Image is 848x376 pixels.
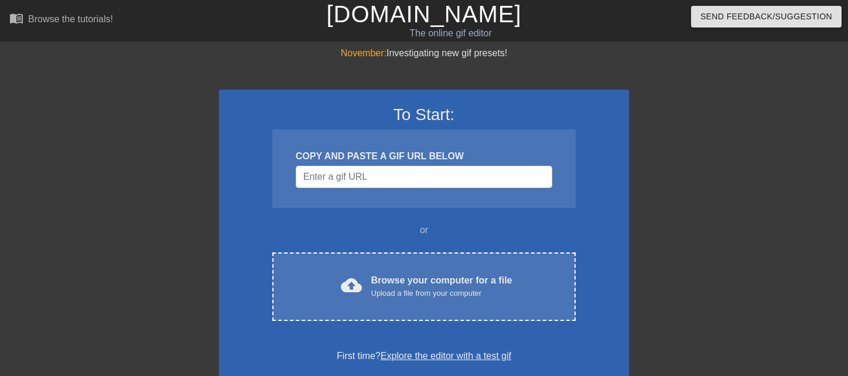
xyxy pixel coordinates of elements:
[296,149,552,163] div: COPY AND PASTE A GIF URL BELOW
[371,274,512,299] div: Browse your computer for a file
[381,351,511,361] a: Explore the editor with a test gif
[326,1,521,27] a: [DOMAIN_NAME]
[9,11,23,25] span: menu_book
[691,6,842,28] button: Send Feedback/Suggestion
[234,105,614,125] h3: To Start:
[341,275,362,296] span: cloud_upload
[28,14,113,24] div: Browse the tutorials!
[289,26,613,40] div: The online gif editor
[700,9,832,24] span: Send Feedback/Suggestion
[341,48,387,58] span: November:
[249,223,599,237] div: or
[9,11,113,29] a: Browse the tutorials!
[296,166,552,188] input: Username
[219,46,629,60] div: Investigating new gif presets!
[371,288,512,299] div: Upload a file from your computer
[234,349,614,363] div: First time?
